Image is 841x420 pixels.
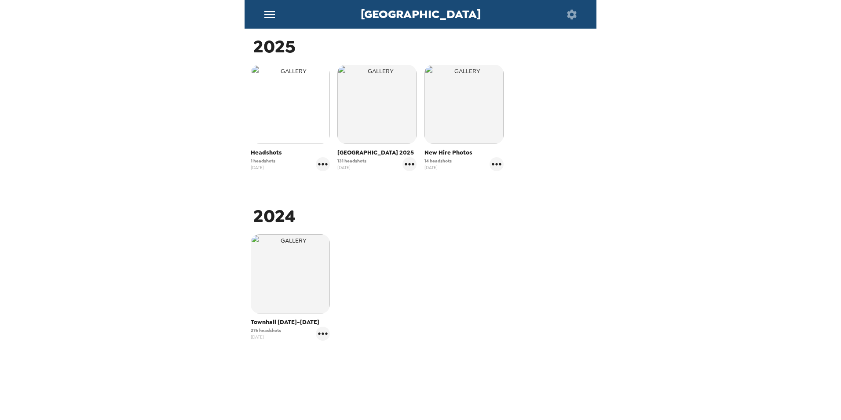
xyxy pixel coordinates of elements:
button: gallery menu [402,157,417,171]
span: Townhall [DATE]-[DATE] [251,318,330,327]
span: [DATE] [251,334,281,340]
img: gallery [251,234,330,313]
img: gallery [337,65,417,144]
span: [GEOGRAPHIC_DATA] 2025 [337,148,417,157]
span: 1 headshots [251,158,275,164]
span: 131 headshots [337,158,366,164]
span: [DATE] [251,164,275,171]
span: Headshots [251,148,330,157]
span: New Hire Photos [424,148,504,157]
span: 2024 [253,204,296,228]
button: gallery menu [490,157,504,171]
button: gallery menu [316,327,330,341]
span: [DATE] [337,164,366,171]
button: gallery menu [316,157,330,171]
span: [DATE] [424,164,452,171]
span: 2025 [253,35,296,58]
img: gallery [251,65,330,144]
img: gallery [424,65,504,144]
span: 14 headshots [424,158,452,164]
span: [GEOGRAPHIC_DATA] [361,8,481,20]
span: 276 headshots [251,327,281,334]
